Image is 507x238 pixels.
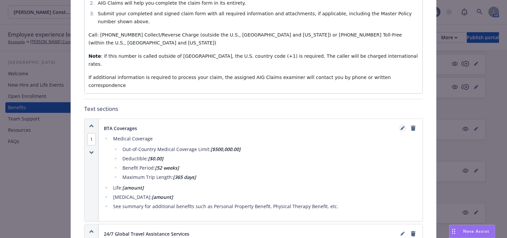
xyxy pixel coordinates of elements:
[409,124,417,132] a: remove
[399,230,407,238] a: editPencil
[409,230,417,238] a: remove
[84,105,423,113] p: Text sections
[463,228,489,234] span: Nova Assist
[87,136,96,143] button: 1
[120,173,417,181] li: Maximum Trip Length:
[111,202,417,210] li: See summary for additional benefits such as Personal Property Benefit, Physical Therapy Benefit, ...
[88,75,392,88] span: If additional information is required to process your claim, the assigned AIG Claims examiner wil...
[98,11,413,24] span: Submit your completed and signed claim form with all required information and attachments, if app...
[111,193,417,201] li: [MEDICAL_DATA]:
[111,135,417,181] li: Medical Coverage
[122,185,144,191] strong: [amount]
[104,125,137,132] span: BTA Coverages
[148,155,163,162] strong: [$0.00]
[120,155,417,163] li: Deductible:
[120,145,417,153] li: Out-of-Country Medical Coverage Limit:
[88,32,404,45] span: Call: [PHONE_NUMBER] Collect/Reverse Charge (outside the U.S., [GEOGRAPHIC_DATA] and [US_STATE]) ...
[152,194,173,200] strong: [amount]
[399,124,407,132] a: editPencil
[111,184,417,192] li: Life:
[449,225,495,238] button: Nova Assist
[449,225,458,238] div: Drag to move
[120,164,417,172] li: Benefit Period:
[211,146,241,152] strong: [$500,000.00]
[173,174,196,180] strong: [365 days]
[87,133,96,145] span: 1
[98,0,246,6] span: AIG Claims will help you complete the claim form in its entirety.
[88,53,419,67] span: : if this number is called outside of [GEOGRAPHIC_DATA], the U.S. country code (+1) is required. ...
[88,53,101,59] strong: Note
[155,165,179,171] strong: [52 weeks]
[104,230,189,237] span: 24/7 Global Travel Assistance Services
